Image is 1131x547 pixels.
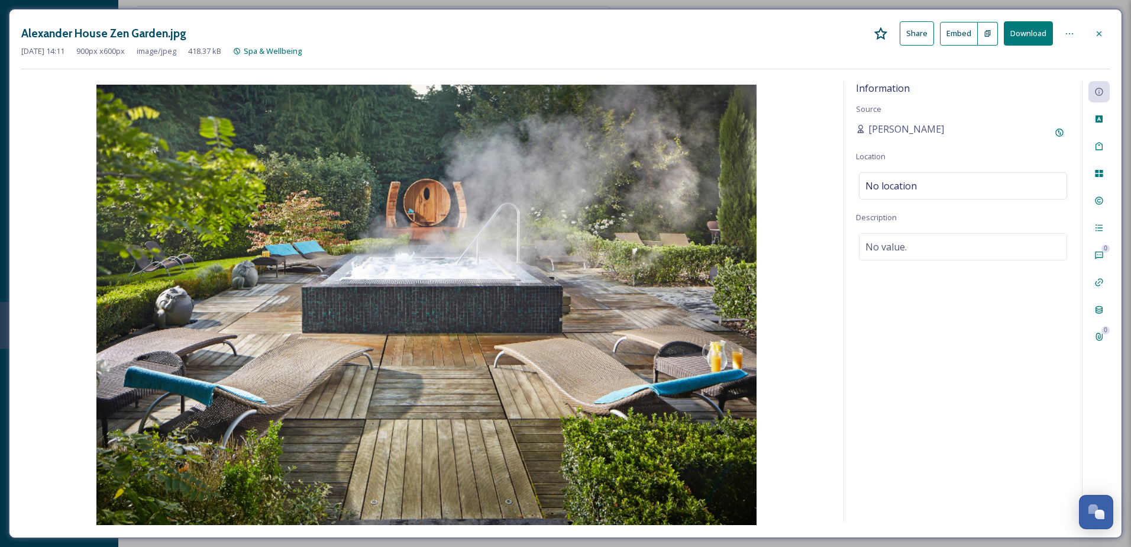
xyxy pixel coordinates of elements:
[21,46,64,57] span: [DATE] 14:11
[856,82,910,95] span: Information
[1101,244,1110,253] div: 0
[76,46,125,57] span: 900 px x 600 px
[1101,326,1110,334] div: 0
[856,104,881,114] span: Source
[1004,21,1053,46] button: Download
[856,212,897,223] span: Description
[865,179,917,193] span: No location
[21,85,832,525] img: Alexander%20House%20Zen%20Garden.jpg
[900,21,934,46] button: Share
[940,22,978,46] button: Embed
[244,46,302,56] span: Spa & Wellbeing
[188,46,221,57] span: 418.37 kB
[137,46,176,57] span: image/jpeg
[868,122,944,136] span: [PERSON_NAME]
[1079,495,1113,529] button: Open Chat
[856,151,886,162] span: Location
[865,240,907,254] span: No value.
[21,25,186,42] h3: Alexander House Zen Garden.jpg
